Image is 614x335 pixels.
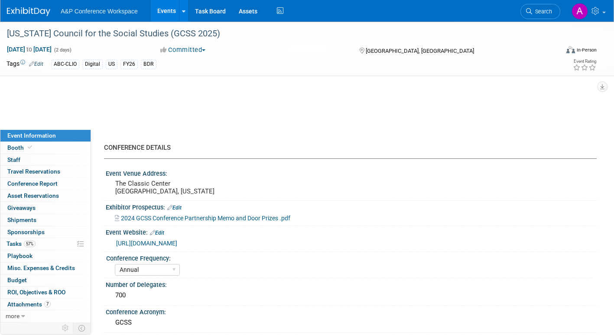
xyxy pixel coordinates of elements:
div: Conference Frequency: [106,252,593,263]
span: Shipments [7,216,36,223]
span: 2024 GCSS Conference Partnership Memo and Door Prizes .pdf [121,215,290,222]
a: Staff [0,154,91,166]
td: Toggle Event Tabs [73,322,91,334]
div: Event Venue Address: [106,167,597,178]
a: Event Information [0,130,91,142]
a: Edit [29,61,43,67]
div: ABC-CLIO [51,60,79,69]
div: US [106,60,117,69]
div: Number of Delegates: [106,278,597,289]
a: Misc. Expenses & Credits [0,262,91,274]
span: Search [532,8,552,15]
i: Booth reservation complete [28,145,32,150]
a: Playbook [0,250,91,262]
a: Attachments7 [0,299,91,310]
a: Search [520,4,560,19]
a: Asset Reservations [0,190,91,202]
div: CONFERENCE DETAILS [104,143,590,152]
div: Exhibitor Prospectus: [106,201,597,212]
span: (2 days) [53,47,71,53]
a: Sponsorships [0,226,91,238]
span: Misc. Expenses & Credits [7,264,75,271]
div: Digital [82,60,103,69]
div: [US_STATE] Council for the Social Studies (GCSS 2025) [4,26,546,42]
span: [GEOGRAPHIC_DATA], [GEOGRAPHIC_DATA] [366,48,474,54]
span: to [25,46,33,53]
span: Conference Report [7,180,58,187]
pre: The Classic Center [GEOGRAPHIC_DATA], [US_STATE] [115,180,301,195]
a: 2024 GCSS Conference Partnership Memo and Door Prizes .pdf [115,215,290,222]
div: Event Rating [573,59,596,64]
span: Budget [7,277,27,283]
button: Committed [157,45,209,55]
a: Booth [0,142,91,154]
span: Tasks [6,240,36,247]
span: Staff [7,156,20,163]
div: Conference Acronym: [106,306,597,316]
span: A&P Conference Workspace [61,8,138,15]
div: Event Format [509,45,597,58]
img: Format-Inperson.png [566,46,575,53]
span: Booth [7,144,34,151]
a: Edit [167,205,182,211]
span: more [6,312,19,319]
span: Attachments [7,301,51,308]
a: [URL][DOMAIN_NAME] [116,240,177,247]
div: FY26 [120,60,138,69]
img: ExhibitDay [7,7,50,16]
a: Travel Reservations [0,166,91,177]
a: Shipments [0,214,91,226]
a: more [0,310,91,322]
td: Tags [6,59,43,69]
div: 700 [112,289,590,302]
a: Tasks57% [0,238,91,250]
span: ROI, Objectives & ROO [7,289,65,296]
a: Edit [150,230,164,236]
span: Travel Reservations [7,168,60,175]
a: Budget [0,274,91,286]
a: Conference Report [0,178,91,190]
span: Event Information [7,132,56,139]
td: Personalize Event Tab Strip [58,322,73,334]
div: BDR [141,60,156,69]
a: ROI, Objectives & ROO [0,287,91,298]
a: Giveaways [0,202,91,214]
div: Event Website: [106,226,597,237]
span: 7 [44,301,51,307]
span: Giveaways [7,204,36,211]
span: Playbook [7,252,32,259]
span: 57% [24,241,36,247]
span: Sponsorships [7,229,45,235]
span: [DATE] [DATE] [6,45,52,53]
div: In-Person [576,47,597,53]
span: Asset Reservations [7,192,59,199]
img: Amanda Oney [572,3,588,19]
div: GCSS [112,316,590,329]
